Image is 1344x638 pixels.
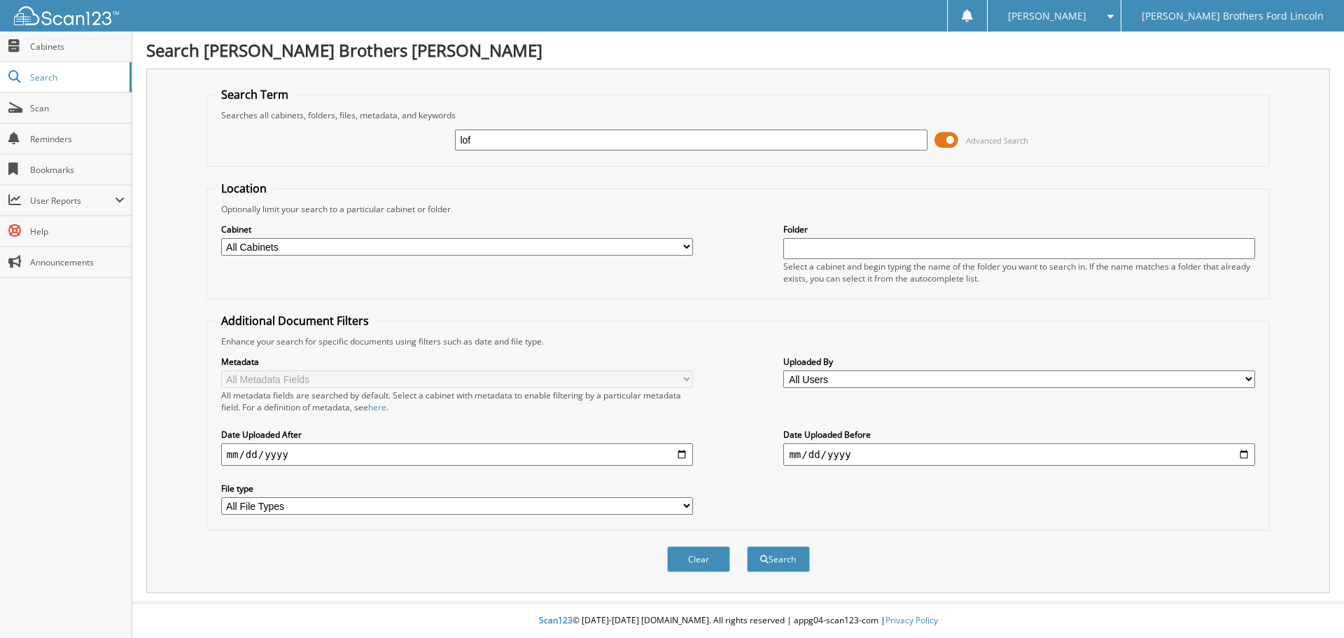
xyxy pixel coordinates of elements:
[30,71,122,83] span: Search
[539,614,573,626] span: Scan123
[1274,571,1344,638] iframe: Chat Widget
[30,102,125,114] span: Scan
[221,429,693,441] label: Date Uploaded After
[368,401,386,413] a: here
[221,389,693,413] div: All metadata fields are searched by default. Select a cabinet with metadata to enable filtering b...
[221,356,693,368] label: Metadata
[783,261,1255,284] div: Select a cabinet and begin typing the name of the folder you want to search in. If the name match...
[783,429,1255,441] label: Date Uploaded Before
[214,87,295,102] legend: Search Term
[214,181,274,196] legend: Location
[1008,12,1086,20] span: [PERSON_NAME]
[214,313,376,328] legend: Additional Document Filters
[1142,12,1324,20] span: [PERSON_NAME] Brothers Ford Lincoln
[14,6,119,25] img: scan123-logo-white.svg
[214,203,1263,215] div: Optionally limit your search to a particular cabinet or folder
[667,546,730,572] button: Clear
[783,356,1255,368] label: Uploaded By
[30,41,125,53] span: Cabinets
[221,443,693,466] input: start
[783,223,1255,235] label: Folder
[966,135,1028,146] span: Advanced Search
[146,39,1330,62] h1: Search [PERSON_NAME] Brothers [PERSON_NAME]
[783,443,1255,466] input: end
[214,109,1263,121] div: Searches all cabinets, folders, files, metadata, and keywords
[214,335,1263,347] div: Enhance your search for specific documents using filters such as date and file type.
[132,604,1344,638] div: © [DATE]-[DATE] [DOMAIN_NAME]. All rights reserved | appg04-scan123-com |
[30,195,115,207] span: User Reports
[30,256,125,268] span: Announcements
[30,164,125,176] span: Bookmarks
[747,546,810,572] button: Search
[30,226,125,237] span: Help
[30,133,125,145] span: Reminders
[885,614,938,626] a: Privacy Policy
[221,223,693,235] label: Cabinet
[221,483,693,494] label: File type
